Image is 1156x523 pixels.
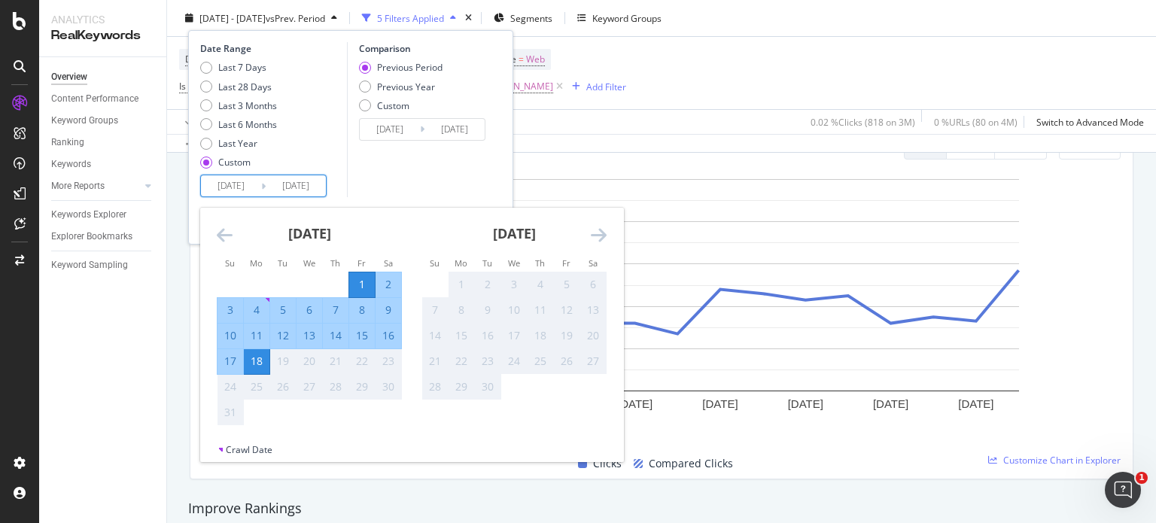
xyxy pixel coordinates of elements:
div: Overview [51,69,87,85]
div: Ranking [51,135,84,151]
small: Su [225,257,235,269]
button: Add Filter [566,78,626,96]
button: Apply [179,110,223,134]
input: End Date [424,119,485,140]
div: 18 [244,354,269,369]
div: Previous Period [377,61,443,74]
text: [DATE] [788,397,823,409]
div: 14 [422,328,448,343]
small: Th [535,257,545,269]
div: 12 [554,303,580,318]
div: 13 [297,328,322,343]
span: vs Prev. Period [266,11,325,24]
div: 0 % URLs ( 80 on 4M ) [934,115,1018,128]
div: 18 [528,328,553,343]
div: 8 [449,303,474,318]
div: 21 [323,354,348,369]
small: Tu [482,257,492,269]
small: Sa [589,257,598,269]
td: Not available. Thursday, September 11, 2025 [528,297,554,323]
span: Is Branded [179,80,224,93]
a: Overview [51,69,156,85]
td: Not available. Friday, August 22, 2025 [349,348,376,374]
td: Selected. Thursday, August 14, 2025 [323,323,349,348]
td: Not available. Wednesday, September 17, 2025 [501,323,528,348]
div: 9 [475,303,500,318]
small: We [303,257,315,269]
td: Selected. Sunday, August 10, 2025 [218,323,244,348]
td: Not available. Wednesday, September 24, 2025 [501,348,528,374]
div: 8 [349,303,375,318]
div: RealKeywords [51,27,154,44]
td: Not available. Saturday, September 20, 2025 [580,323,607,348]
td: Not available. Wednesday, August 27, 2025 [297,374,323,400]
td: Not available. Saturday, September 13, 2025 [580,297,607,323]
a: More Reports [51,178,141,194]
div: Last 6 Months [218,118,277,131]
td: Selected. Monday, August 11, 2025 [244,323,270,348]
td: Not available. Sunday, September 21, 2025 [422,348,449,374]
svg: A chart. [202,172,1109,437]
td: Not available. Saturday, August 23, 2025 [376,348,402,374]
div: Move forward to switch to the next month. [591,226,607,245]
a: Keywords Explorer [51,207,156,223]
div: 3 [501,277,527,292]
div: Keywords Explorer [51,207,126,223]
td: Not available. Friday, September 26, 2025 [554,348,580,374]
div: 11 [528,303,553,318]
div: 21 [422,354,448,369]
td: Not available. Tuesday, September 30, 2025 [475,374,501,400]
td: Selected. Saturday, August 2, 2025 [376,272,402,297]
div: 23 [475,354,500,369]
td: Selected as end date. Monday, August 18, 2025 [244,348,270,374]
button: 5 Filters Applied [356,6,462,30]
td: Not available. Thursday, September 25, 2025 [528,348,554,374]
div: Previous Year [377,80,435,93]
td: Not available. Monday, September 1, 2025 [449,272,475,297]
td: Selected. Sunday, August 17, 2025 [218,348,244,374]
td: Not available. Monday, September 29, 2025 [449,374,475,400]
td: Not available. Sunday, September 7, 2025 [422,297,449,323]
div: 26 [270,379,296,394]
td: Not available. Wednesday, September 10, 2025 [501,297,528,323]
div: 15 [449,328,474,343]
div: 6 [297,303,322,318]
div: 30 [475,379,500,394]
div: 30 [376,379,401,394]
text: [DATE] [617,397,653,409]
div: 20 [297,354,322,369]
div: 5 [270,303,296,318]
div: 6 [580,277,606,292]
text: [DATE] [702,397,738,409]
span: Segments [510,11,552,24]
span: Device [185,53,214,65]
input: End Date [266,175,326,196]
div: Calendar [200,208,623,443]
div: Keywords [51,157,91,172]
td: Selected. Friday, August 8, 2025 [349,297,376,323]
div: Keyword Groups [51,113,118,129]
td: Not available. Friday, September 12, 2025 [554,297,580,323]
div: Last 6 Months [200,118,277,131]
input: Start Date [201,175,261,196]
td: Not available. Sunday, August 31, 2025 [218,400,244,425]
div: 22 [449,354,474,369]
div: 25 [244,379,269,394]
text: [DATE] [958,397,993,409]
div: Previous Year [359,80,443,93]
div: Last 28 Days [218,80,272,93]
td: Not available. Wednesday, September 3, 2025 [501,272,528,297]
td: Not available. Thursday, September 18, 2025 [528,323,554,348]
div: Add Filter [586,80,626,93]
div: 19 [554,328,580,343]
td: Selected. Saturday, August 16, 2025 [376,323,402,348]
div: Last 3 Months [200,99,277,111]
td: Not available. Saturday, September 27, 2025 [580,348,607,374]
span: 1 [1136,472,1148,484]
div: 1 [349,277,375,292]
td: Selected. Saturday, August 9, 2025 [376,297,402,323]
div: 14 [323,328,348,343]
button: Segments [488,6,558,30]
div: 2 [475,277,500,292]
